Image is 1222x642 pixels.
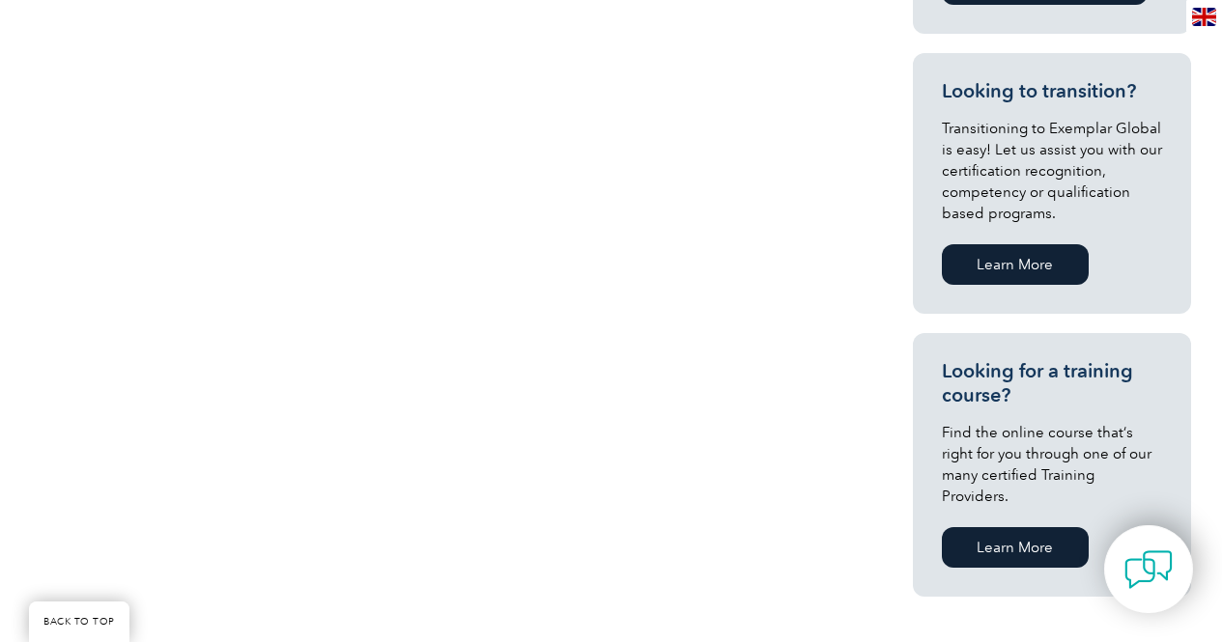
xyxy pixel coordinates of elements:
img: contact-chat.png [1124,545,1173,594]
img: en [1192,8,1216,26]
a: Learn More [942,244,1089,285]
a: BACK TO TOP [29,601,129,642]
p: Find the online course that’s right for you through one of our many certified Training Providers. [942,422,1162,507]
a: Learn More [942,527,1089,568]
h3: Looking to transition? [942,79,1162,103]
h3: Looking for a training course? [942,359,1162,407]
p: Transitioning to Exemplar Global is easy! Let us assist you with our certification recognition, c... [942,118,1162,224]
